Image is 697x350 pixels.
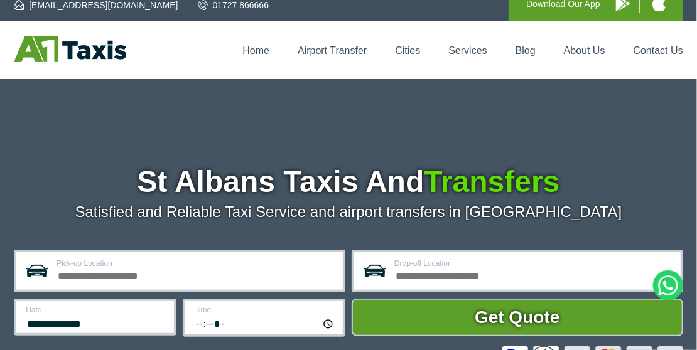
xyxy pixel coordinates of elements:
label: Pick-up Location [57,260,335,267]
a: Home [242,45,269,56]
label: Time [195,306,335,314]
a: About Us [564,45,605,56]
button: Get Quote [352,299,683,336]
p: Satisfied and Reliable Taxi Service and airport transfers in [GEOGRAPHIC_DATA] [14,203,683,221]
a: Blog [516,45,536,56]
label: Date [26,306,166,314]
img: A1 Taxis St Albans LTD [14,36,126,62]
h1: St Albans Taxis And [14,167,683,197]
a: Contact Us [634,45,683,56]
a: Airport Transfer [298,45,367,56]
a: Services [448,45,487,56]
a: Cities [395,45,420,56]
span: Transfers [424,165,559,198]
label: Drop-off Location [394,260,673,267]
